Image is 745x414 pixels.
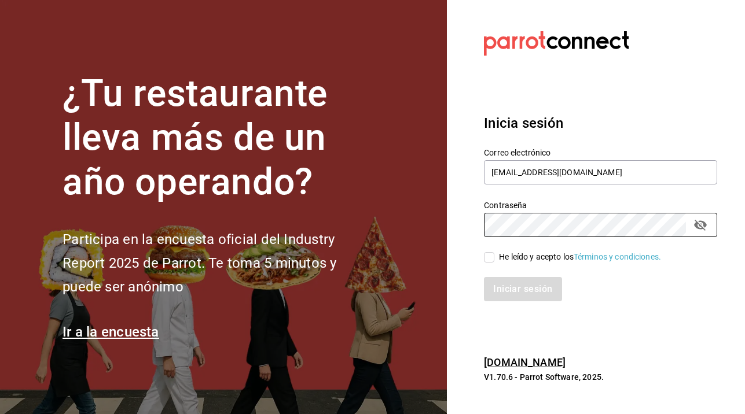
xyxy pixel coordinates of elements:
[574,252,661,261] a: Términos y condiciones.
[691,215,710,235] button: passwordField
[484,356,566,368] a: [DOMAIN_NAME]
[484,371,717,383] p: V1.70.6 - Parrot Software, 2025.
[484,160,717,184] input: Ingresa tu correo electrónico
[484,201,717,209] label: Contraseña
[484,148,717,156] label: Correo electrónico
[63,228,375,298] h2: Participa en la encuesta oficial del Industry Report 2025 de Parrot. Te toma 5 minutos y puede se...
[499,251,661,263] div: He leído y acepto los
[63,324,159,340] a: Ir a la encuesta
[484,113,717,134] h3: Inicia sesión
[63,72,375,205] h1: ¿Tu restaurante lleva más de un año operando?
